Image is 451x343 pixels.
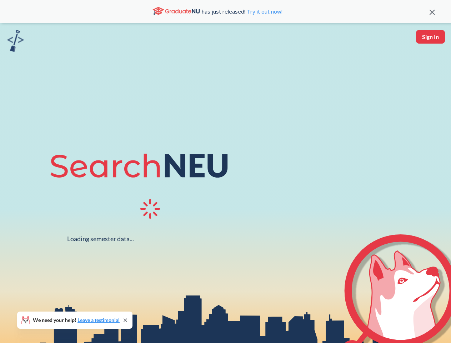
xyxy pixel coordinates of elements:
[416,30,445,44] button: Sign In
[7,30,24,54] a: sandbox logo
[7,30,24,52] img: sandbox logo
[67,235,134,243] div: Loading semester data...
[202,8,282,15] span: has just released!
[77,317,120,323] a: Leave a testimonial
[245,8,282,15] a: Try it out now!
[33,318,120,323] span: We need your help!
